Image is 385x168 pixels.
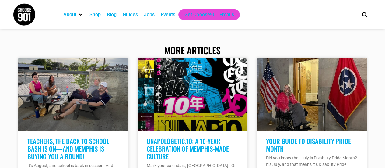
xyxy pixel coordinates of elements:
a: Four people sit around a small outdoor table with drinks and snacks, smiling at the camera on a p... [18,58,128,131]
a: Events [161,11,175,18]
a: Blog [107,11,117,18]
h2: More Articles [18,45,367,56]
a: UNAPOLOGETIC.10: A 10-Year Celebration of Memphis-Made Culture [147,136,229,161]
a: Jobs [144,11,155,18]
a: About [63,11,76,18]
a: Poster for UNAPOLOGETIC.10 event featuring vibrant graphics, performer lineup, and details—set fo... [138,58,248,131]
a: A person in a wheelchair, wearing a pink jacket, sits between the U.S. flag and the Tennessee sta... [257,58,367,131]
div: About [60,9,86,20]
a: Shop [89,11,101,18]
a: Teachers, the Back to School Bash Is On—And Memphis Is Buying You A Round! [27,136,109,161]
div: Search [359,9,369,20]
a: Your Guide to Disability Pride Month [266,136,351,153]
a: Get Choose901 Emails [184,11,234,18]
nav: Main nav [60,9,351,20]
a: Guides [123,11,138,18]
